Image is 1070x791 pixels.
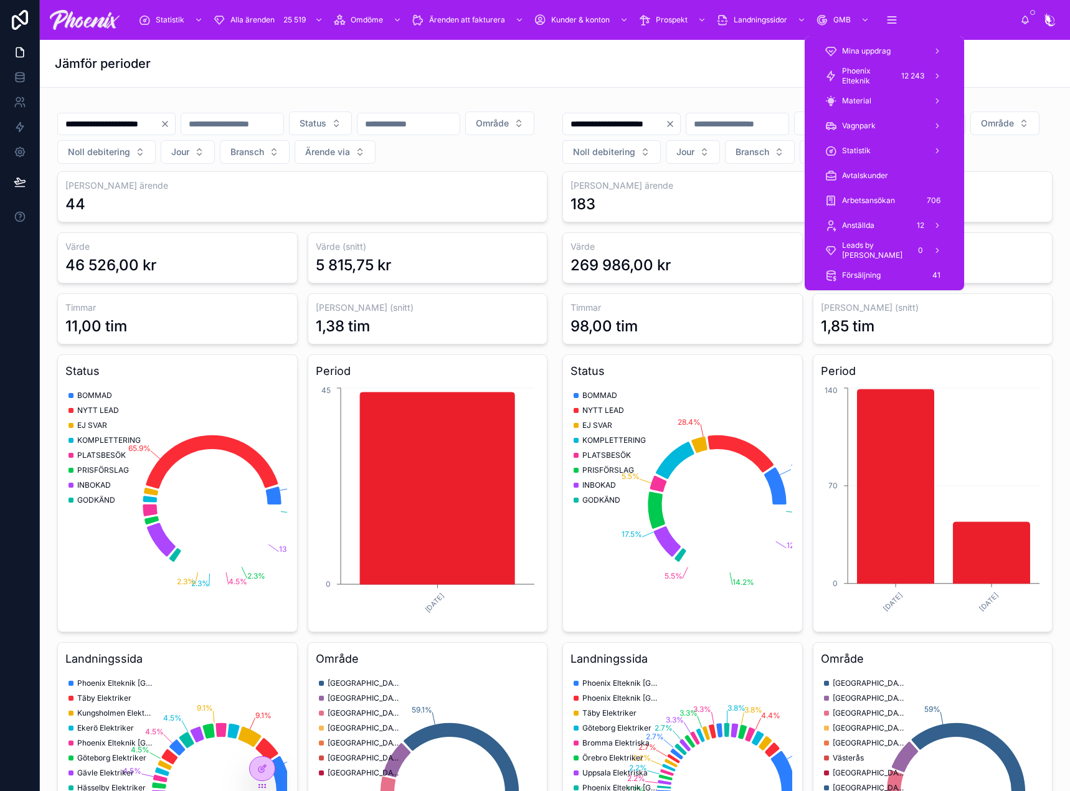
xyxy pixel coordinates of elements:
[530,9,635,31] a: Kunder & konton
[65,650,290,668] h3: Landningssida
[145,727,164,736] tspan: 4.5%
[582,420,612,430] span: EJ SVAR
[65,385,290,624] div: chart
[316,316,370,336] div: 1,38 tim
[794,111,857,135] button: Select Button
[328,738,402,748] span: [GEOGRAPHIC_DATA]
[305,146,350,158] span: Ärende via
[725,140,795,164] button: Select Button
[571,194,595,214] div: 183
[328,753,402,763] span: [GEOGRAPHIC_DATA]
[842,96,871,106] span: Material
[279,544,300,554] tspan: 13.6%
[280,12,310,27] div: 25 519
[646,732,664,741] tspan: 2.7%
[655,723,673,732] tspan: 2.7%
[734,15,787,25] span: Landningssidor
[321,386,331,395] tspan: 45
[408,9,530,31] a: Ärenden att fakturera
[665,571,683,580] tspan: 5.5%
[825,386,838,395] tspan: 140
[57,140,156,164] button: Select Button
[833,723,907,733] span: [GEOGRAPHIC_DATA]
[476,117,509,130] span: Område
[77,723,134,733] span: Ekerö Elektriker
[833,678,907,688] span: [GEOGRAPHIC_DATA]
[761,711,780,720] tspan: 4.4%
[923,193,944,208] div: 706
[666,140,720,164] button: Select Button
[727,703,746,713] tspan: 3.8%
[65,194,85,214] div: 44
[693,704,711,714] tspan: 3.3%
[77,768,134,778] span: Gävle Elektriker
[817,214,952,237] a: Anställda12
[833,753,864,763] span: Västerås
[913,218,928,233] div: 12
[551,15,610,25] span: Kunder & konton
[817,65,952,87] a: Phoenix Elteknik12 243
[156,15,184,25] span: Statistik
[571,362,795,380] h3: Status
[970,111,1039,135] button: Select Button
[300,117,326,130] span: Status
[817,40,952,62] a: Mina uppdrag
[328,693,402,703] span: [GEOGRAPHIC_DATA]
[833,738,907,748] span: [GEOGRAPHIC_DATA]
[289,111,352,135] button: Select Button
[800,140,881,164] button: Select Button
[130,6,1020,34] div: scrollable content
[842,171,888,181] span: Avtalskunder
[571,179,1044,192] h3: [PERSON_NAME] ärende
[842,270,881,280] span: Försäljning
[821,650,1045,668] h3: Område
[635,9,713,31] a: Prospekt
[582,480,616,490] span: INBOKAD
[582,753,643,763] span: Örebro Elektriker
[562,140,661,164] button: Select Button
[571,385,795,624] div: chart
[821,385,1045,624] div: chart
[679,708,698,718] tspan: 3.3%
[65,255,156,275] div: 46 526,00 kr
[163,713,182,722] tspan: 4.5%
[821,301,1045,314] h3: [PERSON_NAME] (snitt)
[160,119,175,129] button: Clear
[316,240,540,253] h3: Värde (snitt)
[135,9,209,31] a: Statistik
[328,708,402,718] span: [GEOGRAPHIC_DATA]
[582,450,631,460] span: PLATSBESÖK
[351,15,383,25] span: Omdöme
[465,111,534,135] button: Select Button
[50,10,120,30] img: App logo
[817,239,952,262] a: Leads by [PERSON_NAME]0
[77,435,141,445] span: KOMPLETTERING
[65,301,290,314] h3: Timmar
[833,15,851,25] span: GMB
[77,495,115,505] span: GODKÄND
[812,9,876,31] a: GMB
[220,140,290,164] button: Select Button
[429,15,505,25] span: Ärenden att fakturera
[842,196,895,206] span: Arbetsansökan
[744,705,762,714] tspan: 3.8%
[582,708,637,718] span: Täby Elektriker
[787,541,802,550] tspan: 12%
[842,146,871,156] span: Statistik
[77,738,152,748] span: Phoenix Elteknik [GEOGRAPHIC_DATA]
[582,678,657,688] span: Phoenix Elteknik [GEOGRAPHIC_DATA]
[665,119,680,129] button: Clear
[582,391,617,400] span: BOMMAD
[817,264,952,287] a: Försäljning41
[571,240,795,253] h3: Värde
[678,417,701,427] tspan: 28.4%
[817,189,952,212] a: Arbetsansökan706
[316,385,540,624] div: chart
[582,693,657,703] span: Phoenix Elteknik [GEOGRAPHIC_DATA]
[77,450,126,460] span: PLATSBESÖK
[326,579,331,589] tspan: 0
[833,708,907,718] span: [GEOGRAPHIC_DATA]
[128,443,151,453] tspan: 65.9%
[316,362,540,380] h3: Period
[161,140,215,164] button: Select Button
